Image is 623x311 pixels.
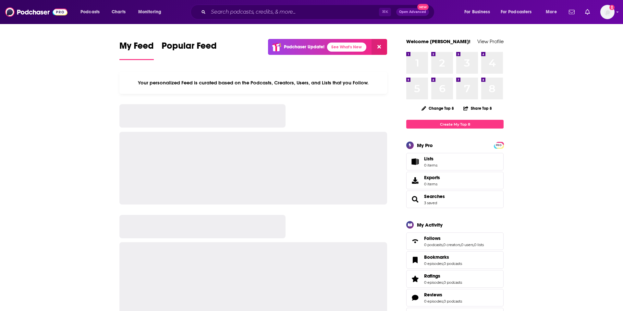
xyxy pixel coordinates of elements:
span: Monitoring [138,7,161,17]
button: Change Top 8 [418,104,458,112]
a: Reviews [409,293,421,302]
span: PRO [495,143,503,148]
a: Lists [406,153,504,170]
svg: Add a profile image [609,5,615,10]
a: Charts [107,7,129,17]
span: Follows [406,232,504,250]
a: 0 episodes [424,299,443,304]
span: 0 items [424,182,440,186]
a: My Feed [119,40,154,60]
a: 0 podcasts [444,280,462,285]
a: 0 podcasts [424,243,443,247]
a: 0 podcasts [444,299,462,304]
span: , [443,243,443,247]
a: Searches [424,193,445,199]
button: Open AdvancedNew [396,8,429,16]
a: Popular Feed [162,40,217,60]
button: open menu [496,7,541,17]
img: User Profile [600,5,615,19]
span: Exports [409,176,421,185]
span: Follows [424,235,441,241]
span: Podcasts [80,7,100,17]
div: My Activity [417,222,443,228]
span: For Business [464,7,490,17]
a: 0 episodes [424,261,443,266]
a: Follows [409,237,421,246]
a: Create My Top 8 [406,120,504,129]
a: 0 podcasts [444,261,462,266]
span: , [473,243,474,247]
div: Search podcasts, credits, & more... [197,5,441,19]
span: , [460,243,461,247]
span: Searches [406,191,504,208]
span: Open Advanced [399,10,426,14]
span: Reviews [406,289,504,306]
span: More [546,7,557,17]
a: 0 creators [443,243,460,247]
span: Popular Feed [162,40,217,55]
a: 0 users [461,243,473,247]
span: For Podcasters [501,7,532,17]
a: View Profile [477,38,504,44]
span: Ratings [406,270,504,288]
span: Lists [409,157,421,166]
span: Bookmarks [424,254,449,260]
button: Share Top 8 [463,102,492,115]
span: Exports [424,175,440,180]
img: Podchaser - Follow, Share and Rate Podcasts [5,6,67,18]
a: Reviews [424,292,462,298]
a: Follows [424,235,484,241]
span: Logged in as kgolds [600,5,615,19]
span: Reviews [424,292,442,298]
a: Show notifications dropdown [566,6,577,18]
a: 0 episodes [424,280,443,285]
a: Bookmarks [409,255,421,265]
span: Bookmarks [406,251,504,269]
a: Searches [409,195,421,204]
button: open menu [134,7,170,17]
a: Ratings [424,273,462,279]
a: Welcome [PERSON_NAME]! [406,38,470,44]
a: 3 saved [424,201,437,205]
a: Bookmarks [424,254,462,260]
a: PRO [495,143,503,147]
span: 0 items [424,163,437,168]
span: ⌘ K [379,8,391,16]
span: Ratings [424,273,440,279]
input: Search podcasts, credits, & more... [208,7,379,17]
button: Show profile menu [600,5,615,19]
div: My Pro [417,142,433,148]
a: 0 lists [474,243,484,247]
button: open menu [76,7,108,17]
div: Your personalized Feed is curated based on the Podcasts, Creators, Users, and Lists that you Follow. [119,72,387,94]
a: Exports [406,172,504,189]
button: open menu [541,7,565,17]
span: New [417,4,429,10]
span: Lists [424,156,434,162]
span: Lists [424,156,437,162]
span: My Feed [119,40,154,55]
a: See What's New [327,43,366,52]
a: Ratings [409,274,421,283]
button: open menu [460,7,498,17]
span: Charts [112,7,126,17]
a: Show notifications dropdown [582,6,592,18]
p: Podchaser Update! [284,44,324,50]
